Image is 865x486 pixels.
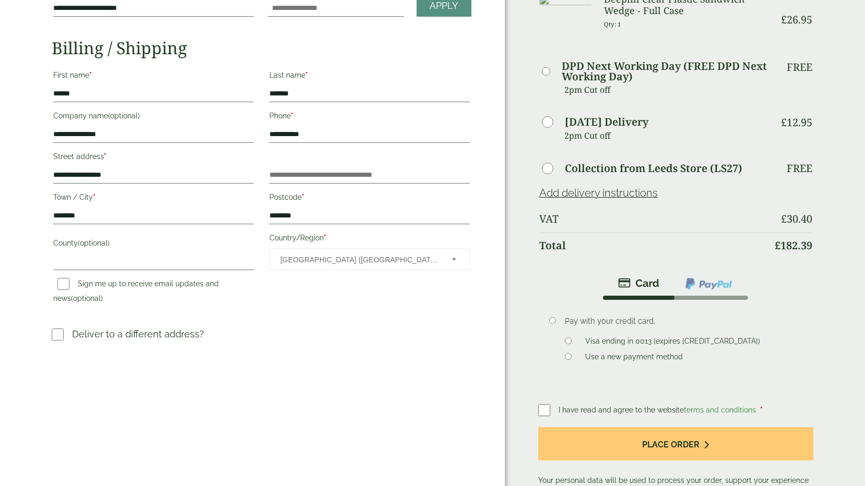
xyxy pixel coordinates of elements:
[775,238,780,252] span: £
[108,112,140,120] span: (optional)
[305,71,308,79] abbr: required
[269,230,470,248] label: Country/Region
[52,38,471,58] h2: Billing / Shipping
[89,71,92,79] abbr: required
[93,193,96,201] abbr: required
[604,20,621,28] small: Qty: 1
[57,278,69,290] input: Sign me up to receive email updates and news(optional)
[564,128,767,143] p: 2pm Cut off
[53,108,254,126] label: Company name
[775,238,812,252] bdi: 182.39
[302,193,304,201] abbr: required
[760,406,763,414] abbr: required
[53,68,254,86] label: First name
[53,190,254,208] label: Town / City
[781,212,812,226] bdi: 30.40
[269,190,470,208] label: Postcode
[684,406,756,414] a: terms and conditions
[72,327,204,341] p: Deliver to a different address?
[539,206,767,232] th: VAT
[781,13,812,27] bdi: 26.95
[78,239,110,247] span: (optional)
[539,233,767,258] th: Total
[781,115,787,129] span: £
[781,212,787,226] span: £
[781,13,787,27] span: £
[104,152,106,161] abbr: required
[269,108,470,126] label: Phone
[565,117,648,127] label: [DATE] Delivery
[53,149,254,167] label: Street address
[269,68,470,86] label: Last name
[565,163,742,174] label: Collection from Leeds Store (LS27)
[538,427,813,461] button: Place order
[269,248,470,270] span: Country/Region
[581,353,687,364] label: Use a new payment method
[581,337,764,348] label: Visa ending in 0013 (expires [CREDIT_CARD_DATA])
[53,280,219,306] label: Sign me up to receive email updates and news
[787,162,812,175] p: Free
[564,82,767,98] p: 2pm Cut off
[539,187,658,199] a: Add delivery instructions
[71,294,103,302] span: (optional)
[565,315,797,327] p: Pay with your credit card.
[559,406,758,414] span: I have read and agree to the website
[291,112,293,120] abbr: required
[562,61,767,82] label: DPD Next Working Day (FREE DPD Next Working Day)
[684,277,733,290] img: ppcp-gateway.png
[618,277,659,289] img: stripe.png
[324,234,326,242] abbr: required
[53,236,254,253] label: County
[781,115,812,129] bdi: 12.95
[787,61,812,74] p: Free
[280,249,438,271] span: United Kingdom (UK)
